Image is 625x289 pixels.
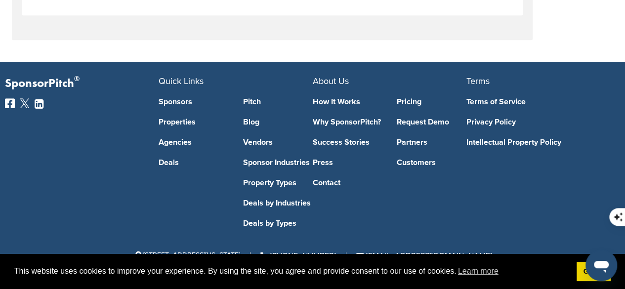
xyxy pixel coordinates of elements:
[159,76,204,86] span: Quick Links
[243,98,313,106] a: Pitch
[159,98,228,106] a: Sponsors
[313,159,382,166] a: Press
[243,138,313,146] a: Vendors
[243,179,313,187] a: Property Types
[14,264,569,279] span: This website uses cookies to improve your experience. By using the site, you agree and provide co...
[466,76,490,86] span: Terms
[5,77,159,91] p: SponsorPitch
[20,98,30,108] img: Twitter
[243,219,313,227] a: Deals by Types
[397,98,466,106] a: Pricing
[74,73,80,85] span: ®
[313,138,382,146] a: Success Stories
[243,199,313,207] a: Deals by Industries
[313,179,382,187] a: Contact
[313,76,349,86] span: About Us
[585,249,617,281] iframe: Button to launch messaging window
[313,98,382,106] a: How It Works
[5,98,15,108] img: Facebook
[260,251,336,261] a: [PHONE_NUMBER]
[133,251,240,259] span: [STREET_ADDRESS][US_STATE]
[313,118,382,126] a: Why SponsorPitch?
[159,159,228,166] a: Deals
[397,159,466,166] a: Customers
[577,262,611,282] a: dismiss cookie message
[243,159,313,166] a: Sponsor Industries
[397,118,466,126] a: Request Demo
[457,264,500,279] a: learn more about cookies
[243,118,313,126] a: Blog
[159,138,228,146] a: Agencies
[466,118,605,126] a: Privacy Policy
[466,98,605,106] a: Terms of Service
[356,251,492,261] a: [EMAIL_ADDRESS][DOMAIN_NAME]
[466,138,605,146] a: Intellectual Property Policy
[159,118,228,126] a: Properties
[397,138,466,146] a: Partners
